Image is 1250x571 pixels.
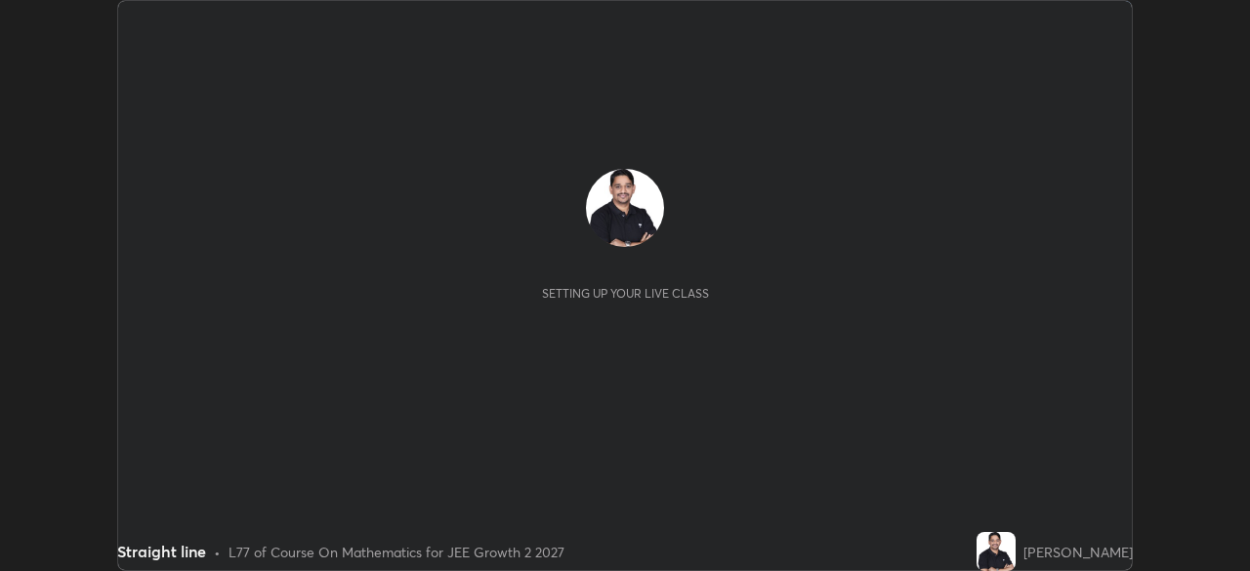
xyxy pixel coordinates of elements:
[542,286,709,301] div: Setting up your live class
[586,169,664,247] img: 8c6bbdf08e624b6db9f7afe2b3930918.jpg
[1023,542,1133,562] div: [PERSON_NAME]
[977,532,1016,571] img: 8c6bbdf08e624b6db9f7afe2b3930918.jpg
[117,540,206,563] div: Straight line
[214,542,221,562] div: •
[229,542,564,562] div: L77 of Course On Mathematics for JEE Growth 2 2027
